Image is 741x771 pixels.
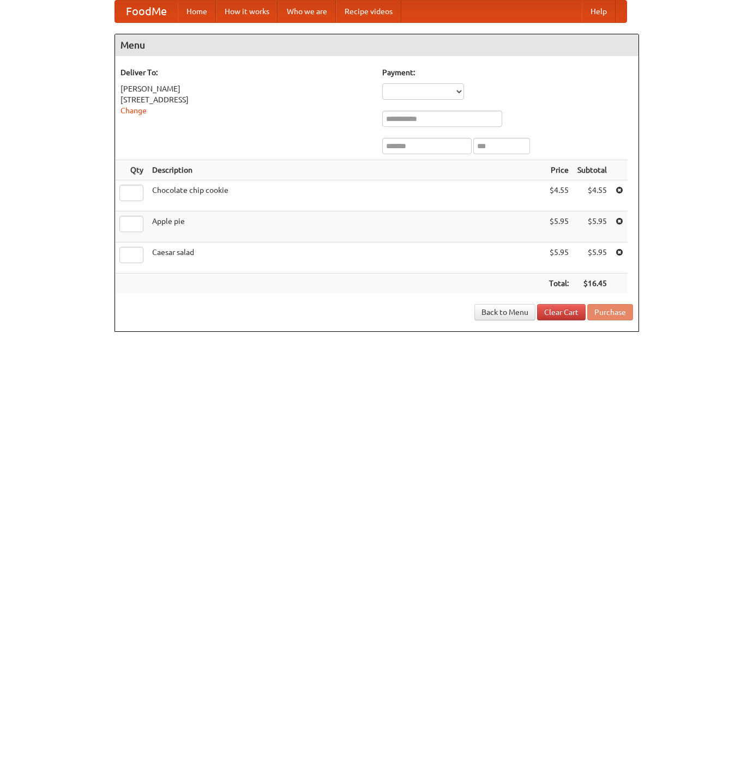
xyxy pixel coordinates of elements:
[382,67,633,78] h5: Payment:
[216,1,278,22] a: How it works
[545,160,573,180] th: Price
[336,1,401,22] a: Recipe videos
[115,160,148,180] th: Qty
[587,304,633,320] button: Purchase
[148,180,545,211] td: Chocolate chip cookie
[115,1,178,22] a: FoodMe
[148,160,545,180] th: Description
[573,160,611,180] th: Subtotal
[545,180,573,211] td: $4.55
[537,304,586,320] a: Clear Cart
[545,242,573,274] td: $5.95
[573,211,611,242] td: $5.95
[121,106,147,115] a: Change
[474,304,535,320] a: Back to Menu
[545,211,573,242] td: $5.95
[121,94,371,105] div: [STREET_ADDRESS]
[115,34,638,56] h4: Menu
[178,1,216,22] a: Home
[573,274,611,294] th: $16.45
[545,274,573,294] th: Total:
[278,1,336,22] a: Who we are
[121,83,371,94] div: [PERSON_NAME]
[582,1,616,22] a: Help
[148,211,545,242] td: Apple pie
[121,67,371,78] h5: Deliver To:
[573,242,611,274] td: $5.95
[148,242,545,274] td: Caesar salad
[573,180,611,211] td: $4.55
